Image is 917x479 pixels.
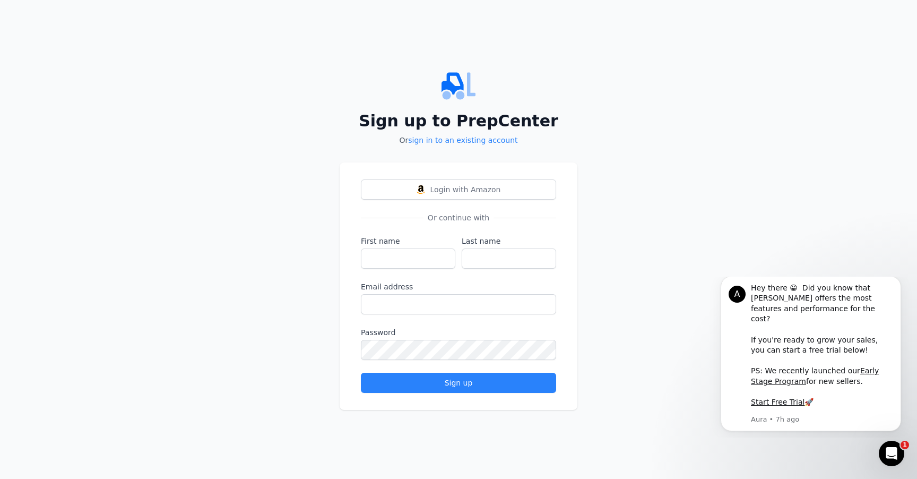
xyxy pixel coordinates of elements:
[361,281,556,292] label: Email address
[340,112,577,131] h2: Sign up to PrepCenter
[901,441,909,449] span: 1
[340,135,577,146] p: Or
[46,121,100,130] a: Start Free Trial
[462,236,556,246] label: Last name
[46,6,188,131] div: Hey there 😀 Did you know that [PERSON_NAME] offers the most features and performance for the cost...
[408,136,517,144] a: sign in to an existing account
[370,378,547,388] div: Sign up
[361,179,556,200] button: Login with AmazonLogin with Amazon
[46,6,188,136] div: Message content
[705,277,917,438] iframe: Intercom notifications message
[100,121,109,130] b: 🚀
[361,373,556,393] button: Sign up
[879,441,904,466] iframe: Intercom live chat
[340,69,577,103] img: PrepCenter
[423,212,494,223] span: Or continue with
[417,185,425,194] img: Login with Amazon
[361,327,556,338] label: Password
[24,9,41,26] div: Profile image for Aura
[430,184,501,195] span: Login with Amazon
[361,236,455,246] label: First name
[46,138,188,148] p: Message from Aura, sent 7h ago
